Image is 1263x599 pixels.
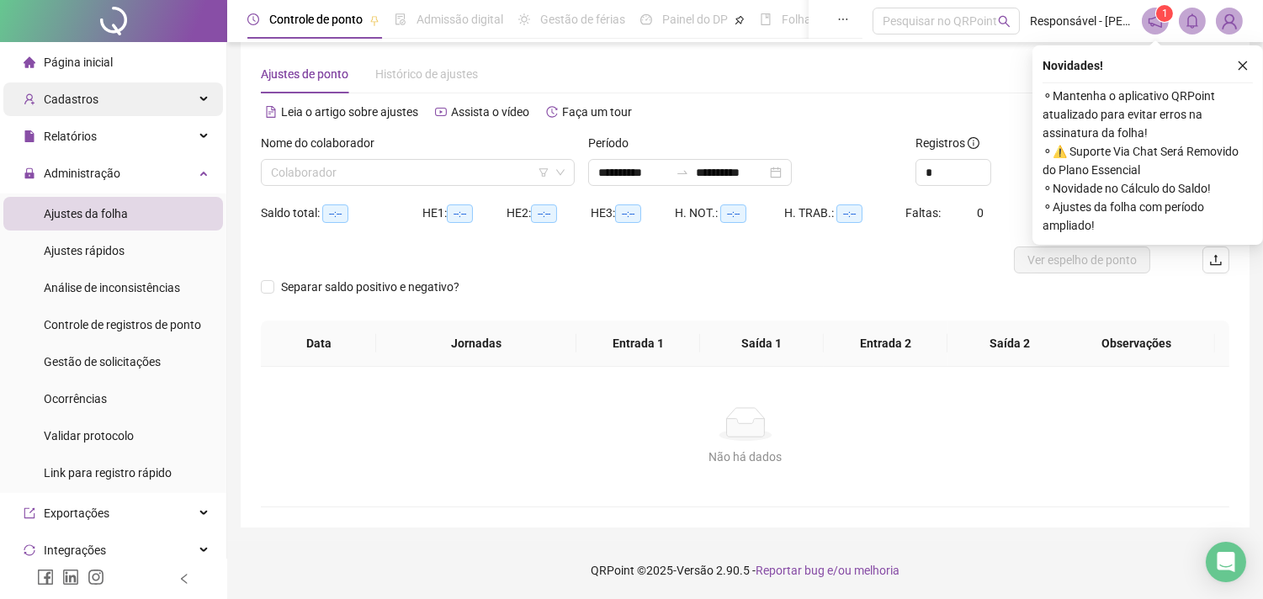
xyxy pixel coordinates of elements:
[24,507,35,519] span: export
[531,204,557,223] span: --:--
[269,13,363,26] span: Controle de ponto
[24,56,35,68] span: home
[44,130,97,143] span: Relatórios
[836,204,862,223] span: --:--
[998,15,1011,28] span: search
[1209,253,1223,267] span: upload
[44,543,106,557] span: Integrações
[178,573,190,585] span: left
[968,137,979,149] span: info-circle
[376,321,576,367] th: Jornadas
[369,15,379,25] span: pushpin
[44,207,128,220] span: Ajustes da folha
[540,13,625,26] span: Gestão de férias
[417,13,503,26] span: Admissão digital
[435,106,447,118] span: youtube
[700,321,824,367] th: Saída 1
[507,204,591,223] div: HE 2:
[88,569,104,586] span: instagram
[44,318,201,331] span: Controle de registros de ponto
[1206,542,1246,582] div: Open Intercom Messenger
[1043,87,1253,142] span: ⚬ Mantenha o aplicativo QRPoint atualizado para evitar erros na assinatura da folha!
[588,134,639,152] label: Período
[905,206,943,220] span: Faltas:
[591,204,675,223] div: HE 3:
[1185,13,1200,29] span: bell
[1237,60,1249,72] span: close
[261,321,376,367] th: Data
[24,130,35,142] span: file
[1162,8,1168,19] span: 1
[1156,5,1173,22] sup: 1
[44,244,125,257] span: Ajustes rápidos
[44,429,134,443] span: Validar protocolo
[24,93,35,105] span: user-add
[44,392,107,406] span: Ocorrências
[37,569,54,586] span: facebook
[62,569,79,586] span: linkedin
[675,204,784,223] div: H. NOT.:
[555,167,565,178] span: down
[24,167,35,179] span: lock
[247,13,259,25] span: clock-circle
[720,204,746,223] span: --:--
[782,13,889,26] span: Folha de pagamento
[274,278,466,296] span: Separar saldo positivo e negativo?
[395,13,406,25] span: file-done
[265,106,277,118] span: file-text
[1043,198,1253,235] span: ⚬ Ajustes da folha com período ampliado!
[676,166,689,179] span: swap-right
[977,206,984,220] span: 0
[44,355,161,368] span: Gestão de solicitações
[451,105,529,119] span: Assista o vídeo
[539,167,549,178] span: filter
[676,166,689,179] span: to
[375,67,478,81] span: Histórico de ajustes
[1217,8,1242,34] img: 36590
[1043,56,1103,75] span: Novidades !
[447,204,473,223] span: --:--
[662,13,728,26] span: Painel do DP
[1058,321,1215,367] th: Observações
[1014,246,1150,273] button: Ver espelho de ponto
[1071,334,1202,353] span: Observações
[261,134,385,152] label: Nome do colaborador
[44,281,180,294] span: Análise de inconsistências
[24,544,35,556] span: sync
[562,105,632,119] span: Faça um tour
[281,448,1209,466] div: Não há dados
[784,204,905,223] div: H. TRAB.:
[640,13,652,25] span: dashboard
[322,204,348,223] span: --:--
[44,56,113,69] span: Página inicial
[44,93,98,106] span: Cadastros
[947,321,1071,367] th: Saída 2
[615,204,641,223] span: --:--
[915,134,979,152] span: Registros
[44,466,172,480] span: Link para registro rápido
[422,204,507,223] div: HE 1:
[1043,179,1253,198] span: ⚬ Novidade no Cálculo do Saldo!
[837,13,849,25] span: ellipsis
[576,321,700,367] th: Entrada 1
[735,15,745,25] span: pushpin
[546,106,558,118] span: history
[261,204,422,223] div: Saldo total:
[1030,12,1132,30] span: Responsável - [PERSON_NAME]
[1148,13,1163,29] span: notification
[1043,142,1253,179] span: ⚬ ⚠️ Suporte Via Chat Será Removido do Plano Essencial
[44,167,120,180] span: Administração
[44,506,109,520] span: Exportações
[518,13,530,25] span: sun
[677,564,714,577] span: Versão
[760,13,772,25] span: book
[261,67,348,81] span: Ajustes de ponto
[281,105,418,119] span: Leia o artigo sobre ajustes
[756,564,899,577] span: Reportar bug e/ou melhoria
[824,321,947,367] th: Entrada 2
